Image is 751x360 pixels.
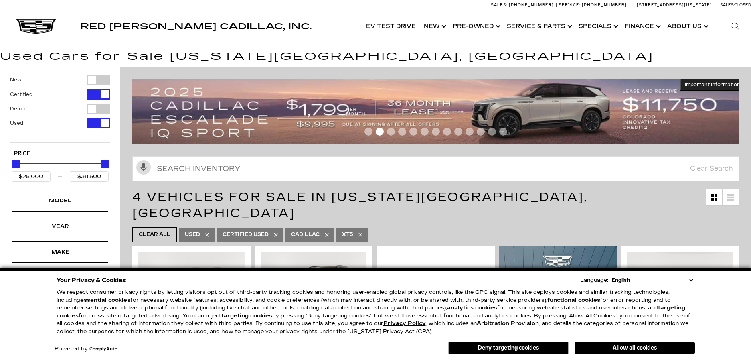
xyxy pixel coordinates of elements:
div: Filter by Vehicle Type [10,75,110,142]
div: Maximum Price [101,160,109,168]
span: [PHONE_NUMBER] [582,2,627,8]
span: Clear All [139,230,170,240]
button: Deny targeting cookies [448,342,569,354]
a: Privacy Policy [383,320,426,327]
div: MileageMileage [12,267,108,289]
div: Price [12,157,109,182]
a: New [420,10,449,43]
div: Make [40,248,80,256]
span: Go to slide 11 [477,128,485,136]
div: ModelModel [12,190,108,212]
span: Sales: [491,2,508,8]
strong: Arbitration Provision [477,320,539,327]
label: Certified [10,90,32,98]
a: Specials [575,10,621,43]
p: We respect consumer privacy rights by letting visitors opt out of third-party tracking cookies an... [57,289,695,336]
img: Cadillac Dark Logo with Cadillac White Text [16,19,56,34]
a: Red [PERSON_NAME] Cadillac, Inc. [80,22,312,31]
input: Minimum [12,171,51,182]
a: [STREET_ADDRESS][US_STATE] [637,2,712,8]
span: XT5 [342,230,353,240]
span: Closed [735,2,751,8]
span: Cadillac [291,230,320,240]
span: Sales: [720,2,735,8]
img: 2508-August-FOM-Escalade-IQ-Lease9 [132,79,745,144]
input: Search Inventory [132,156,739,181]
strong: functional cookies [547,297,600,303]
div: Model [40,196,80,205]
strong: targeting cookies [221,313,272,319]
div: Year [40,222,80,231]
label: Demo [10,105,25,113]
img: 2022 Cadillac XT5 Premium Luxury [627,252,733,332]
span: Go to slide 2 [376,128,384,136]
span: Your Privacy & Cookies [57,275,126,286]
img: 2018 Cadillac XT5 Premium Luxury AWD [383,252,489,334]
a: Finance [621,10,663,43]
span: Go to slide 9 [454,128,462,136]
span: Go to slide 7 [432,128,440,136]
span: [PHONE_NUMBER] [509,2,554,8]
a: Service: [PHONE_NUMBER] [556,3,629,7]
svg: Click to toggle on voice search [136,160,151,175]
a: About Us [663,10,711,43]
input: Maximum [70,171,109,182]
strong: targeting cookies [57,305,685,319]
a: Pre-Owned [449,10,503,43]
strong: analytics cookies [447,305,497,311]
img: 2021 Cadillac XT5 Sport [261,252,367,332]
span: Go to slide 5 [409,128,417,136]
button: Allow all cookies [575,342,695,354]
div: Language: [580,278,608,283]
span: Go to slide 12 [488,128,496,136]
span: Service: [559,2,581,8]
div: Minimum Price [12,160,20,168]
a: Sales: [PHONE_NUMBER] [491,3,556,7]
span: Used [185,230,200,240]
span: Certified Used [223,230,269,240]
img: 2018 Cadillac XT5 Luxury AWD [138,252,245,332]
span: Red [PERSON_NAME] Cadillac, Inc. [80,22,312,31]
a: ComplyAuto [89,347,117,352]
label: Used [10,119,23,127]
strong: essential cookies [80,297,130,303]
span: Go to slide 13 [499,128,507,136]
span: Go to slide 8 [443,128,451,136]
span: Go to slide 4 [398,128,406,136]
span: Important Information [685,81,740,88]
span: 4 Vehicles for Sale in [US_STATE][GEOGRAPHIC_DATA], [GEOGRAPHIC_DATA] [132,190,588,220]
label: New [10,76,22,84]
select: Language Select [610,276,695,284]
span: Go to slide 6 [421,128,429,136]
span: Go to slide 1 [364,128,372,136]
div: YearYear [12,216,108,237]
a: Service & Parts [503,10,575,43]
span: Go to slide 3 [387,128,395,136]
h5: Price [14,150,106,157]
div: Powered by [55,346,117,352]
a: EV Test Drive [362,10,420,43]
span: Go to slide 10 [466,128,474,136]
div: MakeMake [12,241,108,263]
